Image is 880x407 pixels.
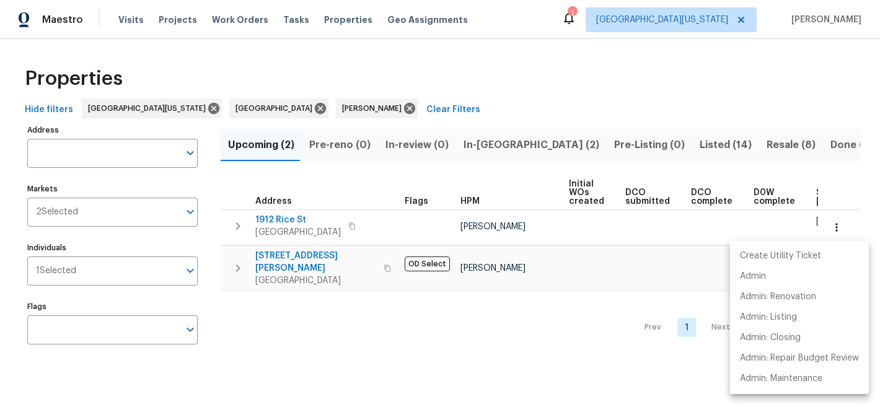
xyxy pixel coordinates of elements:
p: Admin: Maintenance [740,372,822,385]
p: Admin [740,270,766,283]
p: Create Utility Ticket [740,250,821,263]
p: Admin: Renovation [740,291,816,304]
p: Admin: Closing [740,331,801,344]
p: Admin: Listing [740,311,797,324]
p: Admin: Repair Budget Review [740,352,859,365]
